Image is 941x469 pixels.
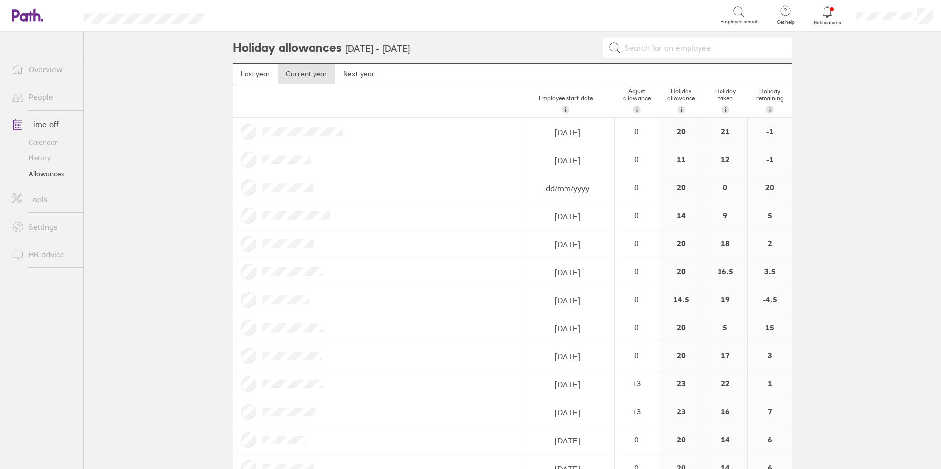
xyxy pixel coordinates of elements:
div: 16.5 [703,258,747,286]
div: 14.5 [659,286,703,314]
input: dd/mm/yyyy [521,147,614,174]
div: 23 [659,370,703,398]
a: Notifications [812,5,844,26]
div: 11 [659,146,703,174]
input: dd/mm/yyyy [521,427,614,454]
span: Get help [770,19,802,25]
div: 20 [659,342,703,370]
div: 22 [703,370,747,398]
div: 12 [703,146,747,174]
div: 16 [703,398,747,426]
div: Search [230,10,255,19]
div: 20 [659,426,703,454]
span: i [636,106,638,114]
a: HR advice [4,244,83,264]
a: Allowances [4,166,83,181]
div: Adjust allowance [615,84,659,117]
div: Holiday remaining [748,84,792,117]
div: 5 [703,314,747,342]
div: -1 [748,146,792,174]
a: Tools [4,189,83,209]
a: People [4,87,83,107]
div: 0 [615,267,658,276]
div: 9 [703,202,747,230]
span: Employee search [721,19,759,25]
div: 2 [748,230,792,258]
a: Settings [4,217,83,236]
span: Notifications [812,20,844,26]
div: 0 [703,174,747,202]
a: Last year [233,64,278,84]
a: Calendar [4,134,83,150]
input: Search for an employee [621,38,786,57]
div: 14 [703,426,747,454]
div: 15 [748,314,792,342]
div: 3.5 [748,258,792,286]
div: 23 [659,398,703,426]
a: Current year [278,64,335,84]
a: Overview [4,59,83,79]
div: 0 [615,295,658,304]
input: dd/mm/yyyy [521,371,614,398]
span: i [565,106,566,114]
div: 0 [615,239,658,248]
a: Time off [4,115,83,134]
input: dd/mm/yyyy [521,231,614,258]
div: 6 [748,426,792,454]
div: 20 [659,258,703,286]
div: 0 [615,323,658,332]
div: 3 [748,342,792,370]
div: 20 [748,174,792,202]
input: dd/mm/yyyy [521,259,614,286]
div: 1 [748,370,792,398]
input: dd/mm/yyyy [521,118,614,146]
div: 0 [615,155,658,164]
div: Holiday allowance [659,84,703,117]
input: dd/mm/yyyy [521,287,614,314]
div: 17 [703,342,747,370]
div: -4.5 [748,286,792,314]
div: 19 [703,286,747,314]
div: 0 [615,435,658,444]
input: dd/mm/yyyy [521,343,614,370]
input: dd/mm/yyyy [521,399,614,426]
div: 20 [659,314,703,342]
h2: Holiday allowances [233,32,342,63]
input: dd/mm/yyyy [521,203,614,230]
div: 20 [659,230,703,258]
div: 18 [703,230,747,258]
h3: [DATE] - [DATE] [345,44,410,54]
a: Next year [335,64,382,84]
span: i [725,106,726,114]
span: i [769,106,771,114]
div: 20 [659,118,703,146]
input: dd/mm/yyyy [521,315,614,342]
div: 7 [748,398,792,426]
div: 5 [748,202,792,230]
div: 0 [615,183,658,192]
div: 14 [659,202,703,230]
input: dd/mm/yyyy [521,175,614,202]
div: + 3 [615,407,658,416]
div: 0 [615,127,658,136]
div: 20 [659,174,703,202]
a: History [4,150,83,166]
div: 21 [703,118,747,146]
div: Employee start date [516,91,615,117]
div: 0 [615,211,658,220]
div: 0 [615,351,658,360]
div: -1 [748,118,792,146]
div: + 3 [615,379,658,388]
div: Holiday taken [703,84,748,117]
span: i [681,106,682,114]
